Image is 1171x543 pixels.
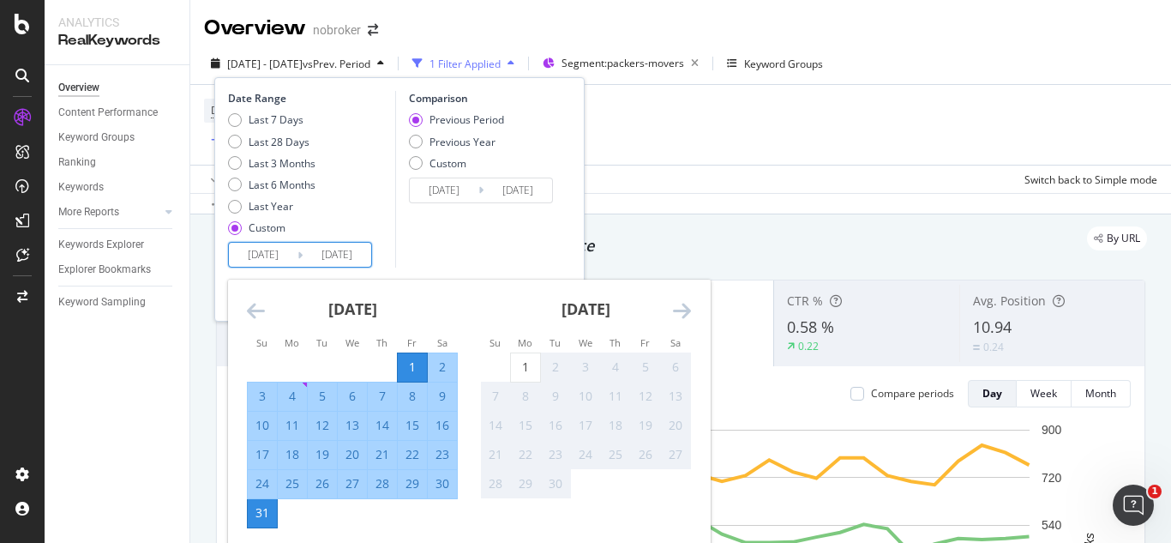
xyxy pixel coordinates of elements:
div: 19 [631,417,660,434]
div: Analytics [58,14,176,31]
button: 1 Filter Applied [405,50,521,77]
strong: [DATE] [328,299,377,319]
td: Selected. Monday, August 4, 2025 [278,382,308,411]
td: Not available. Thursday, September 18, 2025 [601,411,631,440]
span: vs Prev. Period [303,57,370,71]
div: 8 [511,388,540,405]
text: 900 [1042,423,1062,437]
td: Selected. Tuesday, August 5, 2025 [308,382,338,411]
div: 1 [511,359,540,376]
div: 5 [631,359,660,376]
td: Not available. Tuesday, September 30, 2025 [541,469,571,498]
span: By URL [1107,233,1140,244]
td: Selected. Wednesday, August 13, 2025 [338,411,368,440]
small: Fr [407,336,417,349]
small: Th [610,336,621,349]
input: End Date [303,243,371,267]
div: Last Year [228,199,315,214]
td: Selected. Wednesday, August 6, 2025 [338,382,368,411]
div: Last 28 Days [228,135,315,149]
div: Last 6 Months [249,178,315,192]
div: 23 [541,446,570,463]
td: Not available. Wednesday, September 10, 2025 [571,382,601,411]
div: Last 3 Months [228,156,315,171]
td: Selected. Thursday, August 7, 2025 [368,382,398,411]
div: Last 6 Months [228,178,315,192]
div: 0.22 [798,339,819,353]
input: End Date [483,178,552,202]
div: 4 [601,359,630,376]
div: 22 [398,446,427,463]
td: Selected. Wednesday, August 20, 2025 [338,440,368,469]
td: Selected. Sunday, August 24, 2025 [248,469,278,498]
div: 14 [481,417,510,434]
a: Overview [58,79,177,97]
div: 13 [338,417,367,434]
div: 3 [248,388,277,405]
td: Selected. Thursday, August 14, 2025 [368,411,398,440]
div: 2 [541,359,570,376]
div: 25 [278,475,307,492]
div: 11 [278,417,307,434]
small: Su [489,336,501,349]
div: 16 [541,417,570,434]
span: 10.94 [973,317,1012,337]
td: Not available. Saturday, September 20, 2025 [661,411,691,440]
td: Selected. Monday, August 11, 2025 [278,411,308,440]
text: 720 [1042,471,1062,485]
iframe: Intercom live chat [1113,485,1154,526]
button: Add Filter [204,130,273,151]
td: Not available. Friday, September 5, 2025 [631,353,661,382]
button: Segment:packers-movers [536,50,706,77]
div: RealKeywords [58,31,176,51]
div: 27 [338,475,367,492]
td: Not available. Thursday, September 4, 2025 [601,353,631,382]
div: Previous Period [409,112,504,127]
div: 25 [601,446,630,463]
span: 0.58 % [787,317,834,337]
td: Selected as end date. Sunday, August 31, 2025 [248,498,278,528]
div: Last 7 Days [228,112,315,127]
div: Overview [58,79,99,97]
div: 15 [398,417,427,434]
small: Fr [640,336,650,349]
td: Selected. Saturday, August 30, 2025 [428,469,458,498]
div: Switch back to Simple mode [1024,172,1157,187]
button: Week [1017,380,1072,407]
div: 1 Filter Applied [429,57,501,71]
td: Not available. Sunday, September 7, 2025 [481,382,511,411]
input: Start Date [410,178,478,202]
div: 29 [511,475,540,492]
div: Keyword Groups [58,129,135,147]
td: Not available. Tuesday, September 2, 2025 [541,353,571,382]
td: Selected as start date. Friday, August 1, 2025 [398,353,428,382]
small: Mo [285,336,299,349]
a: Keywords [58,178,177,196]
td: Selected. Monday, August 25, 2025 [278,469,308,498]
td: Not available. Sunday, September 28, 2025 [481,469,511,498]
td: Not available. Tuesday, September 16, 2025 [541,411,571,440]
td: Not available. Thursday, September 25, 2025 [601,440,631,469]
a: More Reports [58,203,160,221]
td: Selected. Tuesday, August 12, 2025 [308,411,338,440]
td: Not available. Saturday, September 13, 2025 [661,382,691,411]
input: Start Date [229,243,297,267]
a: Explorer Bookmarks [58,261,177,279]
div: 9 [428,388,457,405]
div: 5 [308,388,337,405]
span: Segment: packers-movers [561,56,684,70]
td: Selected. Tuesday, August 26, 2025 [308,469,338,498]
a: Keywords Explorer [58,236,177,254]
td: Not available. Tuesday, September 9, 2025 [541,382,571,411]
td: Not available. Friday, September 26, 2025 [631,440,661,469]
td: Selected. Friday, August 15, 2025 [398,411,428,440]
img: Equal [973,345,980,350]
div: arrow-right-arrow-left [368,24,378,36]
div: 11 [601,388,630,405]
td: Not available. Friday, September 12, 2025 [631,382,661,411]
td: Not available. Sunday, September 14, 2025 [481,411,511,440]
div: 6 [661,359,690,376]
td: Selected. Wednesday, August 27, 2025 [338,469,368,498]
td: Selected. Thursday, August 21, 2025 [368,440,398,469]
div: 12 [308,417,337,434]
